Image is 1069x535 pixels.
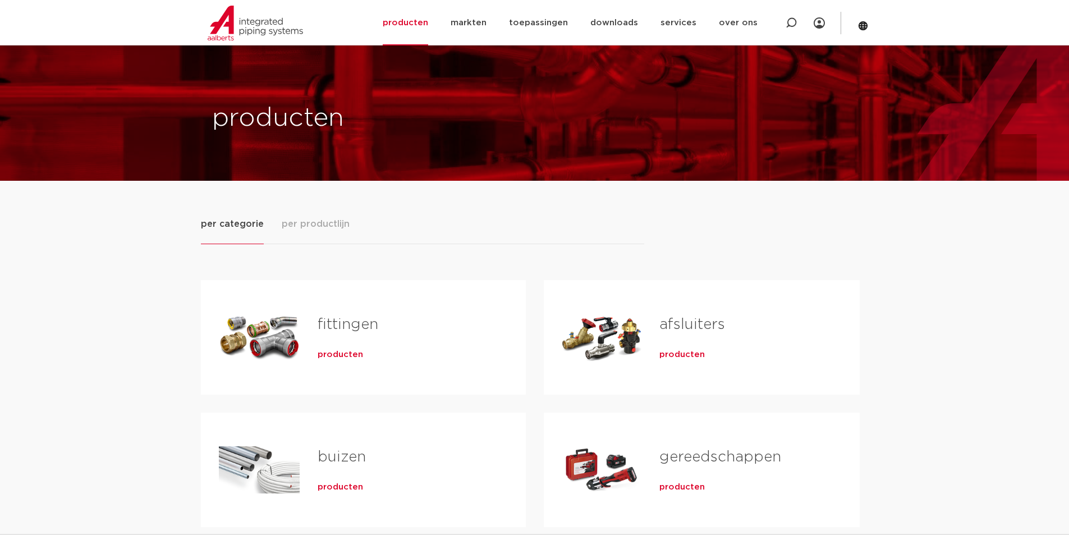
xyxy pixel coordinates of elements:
[318,482,363,493] a: producten
[659,317,725,332] a: afsluiters
[201,217,264,231] span: per categorie
[318,349,363,360] a: producten
[318,450,366,464] a: buizen
[659,450,781,464] a: gereedschappen
[318,317,378,332] a: fittingen
[212,100,529,136] h1: producten
[659,349,705,360] a: producten
[282,217,350,231] span: per productlijn
[659,482,705,493] a: producten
